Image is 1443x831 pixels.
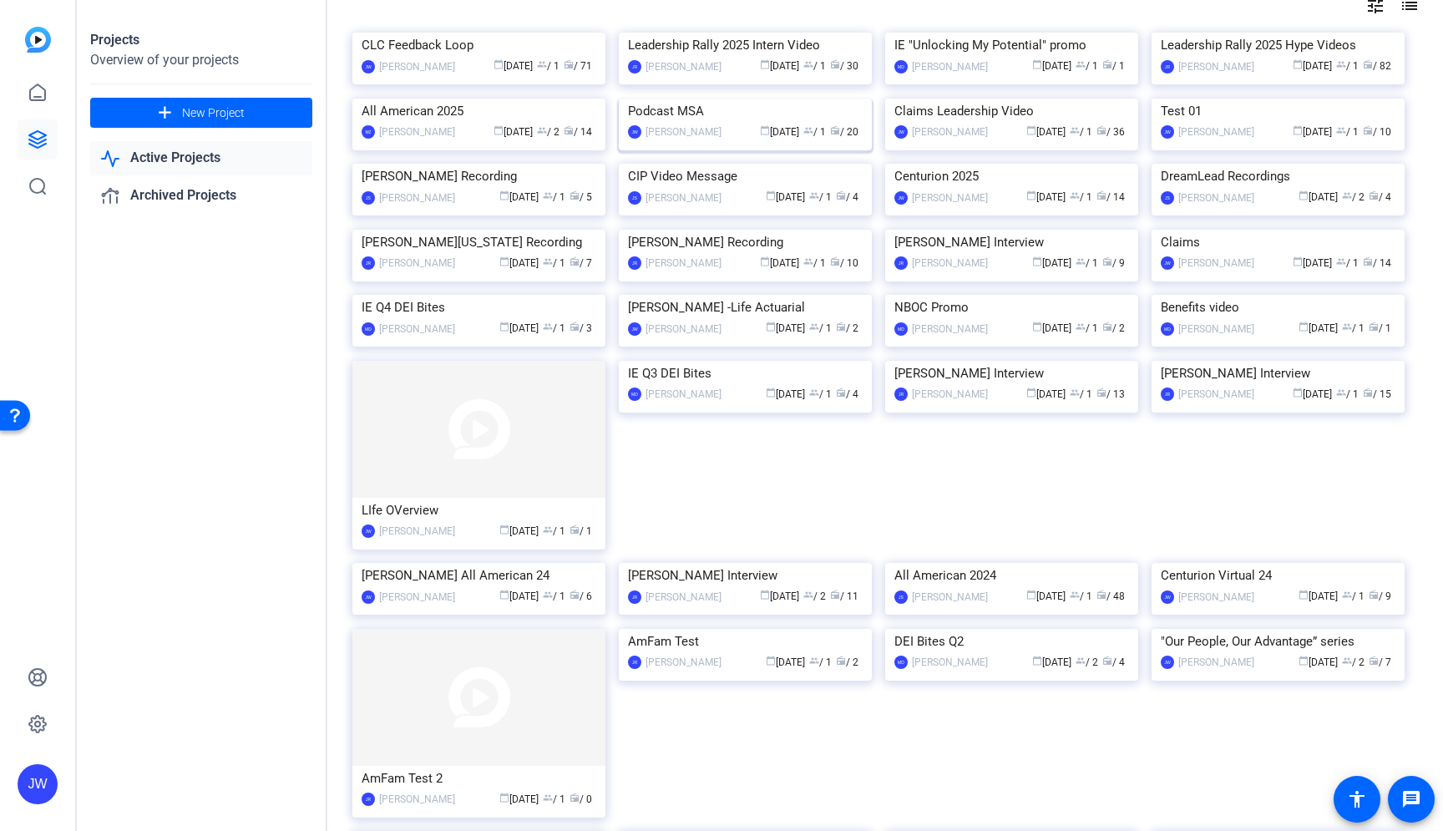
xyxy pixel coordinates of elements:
[543,590,553,600] span: group
[1070,388,1092,400] span: / 1
[499,256,509,266] span: calendar_today
[1161,656,1174,669] div: JW
[1293,388,1303,398] span: calendar_today
[1363,125,1373,135] span: radio
[803,257,826,269] span: / 1
[1070,590,1092,602] span: / 1
[1026,191,1066,203] span: [DATE]
[894,99,1129,124] div: Claims Leadership Video
[1032,322,1042,332] span: calendar_today
[1096,590,1106,600] span: radio
[362,230,596,255] div: [PERSON_NAME][US_STATE] Recording
[379,523,455,540] div: [PERSON_NAME]
[830,257,858,269] span: / 10
[1342,590,1365,602] span: / 1
[894,256,908,270] div: JR
[564,60,592,72] span: / 71
[894,563,1129,588] div: All American 2024
[570,524,580,535] span: radio
[1336,257,1359,269] span: / 1
[1096,191,1125,203] span: / 14
[809,388,832,400] span: / 1
[836,322,846,332] span: radio
[379,589,455,606] div: [PERSON_NAME]
[570,191,592,203] span: / 5
[570,190,580,200] span: radio
[830,256,840,266] span: radio
[1401,789,1421,809] mat-icon: message
[760,256,770,266] span: calendar_today
[362,322,375,336] div: MD
[628,590,641,604] div: JR
[628,256,641,270] div: JR
[499,524,509,535] span: calendar_today
[1342,191,1365,203] span: / 2
[1102,257,1125,269] span: / 9
[537,126,559,138] span: / 2
[1293,256,1303,266] span: calendar_today
[494,125,504,135] span: calendar_today
[499,322,539,334] span: [DATE]
[830,59,840,69] span: radio
[1161,191,1174,205] div: JS
[809,656,819,666] span: group
[803,59,813,69] span: group
[836,656,846,666] span: radio
[1299,322,1309,332] span: calendar_today
[1096,125,1106,135] span: radio
[803,125,813,135] span: group
[1178,321,1254,337] div: [PERSON_NAME]
[499,191,539,203] span: [DATE]
[362,60,375,73] div: JW
[362,256,375,270] div: JR
[628,322,641,336] div: JW
[362,295,596,320] div: IE Q4 DEI Bites
[760,590,770,600] span: calendar_today
[628,60,641,73] div: JR
[543,322,553,332] span: group
[543,257,565,269] span: / 1
[912,255,988,271] div: [PERSON_NAME]
[570,322,580,332] span: radio
[1161,563,1395,588] div: Centurion Virtual 24
[564,126,592,138] span: / 14
[1342,322,1352,332] span: group
[760,126,799,138] span: [DATE]
[1178,654,1254,671] div: [PERSON_NAME]
[628,295,863,320] div: [PERSON_NAME] -Life Actuarial
[1336,388,1359,400] span: / 1
[1096,590,1125,602] span: / 48
[628,388,641,401] div: MD
[766,656,776,666] span: calendar_today
[1032,59,1042,69] span: calendar_today
[766,656,805,668] span: [DATE]
[628,99,863,124] div: Podcast MSA
[499,793,509,803] span: calendar_today
[646,255,721,271] div: [PERSON_NAME]
[1363,256,1373,266] span: radio
[766,322,805,334] span: [DATE]
[379,321,455,337] div: [PERSON_NAME]
[362,191,375,205] div: JS
[1161,164,1395,189] div: DreamLead Recordings
[628,656,641,669] div: JR
[803,256,813,266] span: group
[362,590,375,604] div: JW
[894,629,1129,654] div: DEI Bites Q2
[1178,124,1254,140] div: [PERSON_NAME]
[564,59,574,69] span: radio
[1299,322,1338,334] span: [DATE]
[499,590,539,602] span: [DATE]
[1369,322,1379,332] span: radio
[494,59,504,69] span: calendar_today
[1363,388,1391,400] span: / 15
[809,388,819,398] span: group
[894,590,908,604] div: JS
[1161,361,1395,386] div: [PERSON_NAME] Interview
[803,590,813,600] span: group
[803,60,826,72] span: / 1
[1299,590,1309,600] span: calendar_today
[1342,590,1352,600] span: group
[1369,590,1379,600] span: radio
[1070,191,1092,203] span: / 1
